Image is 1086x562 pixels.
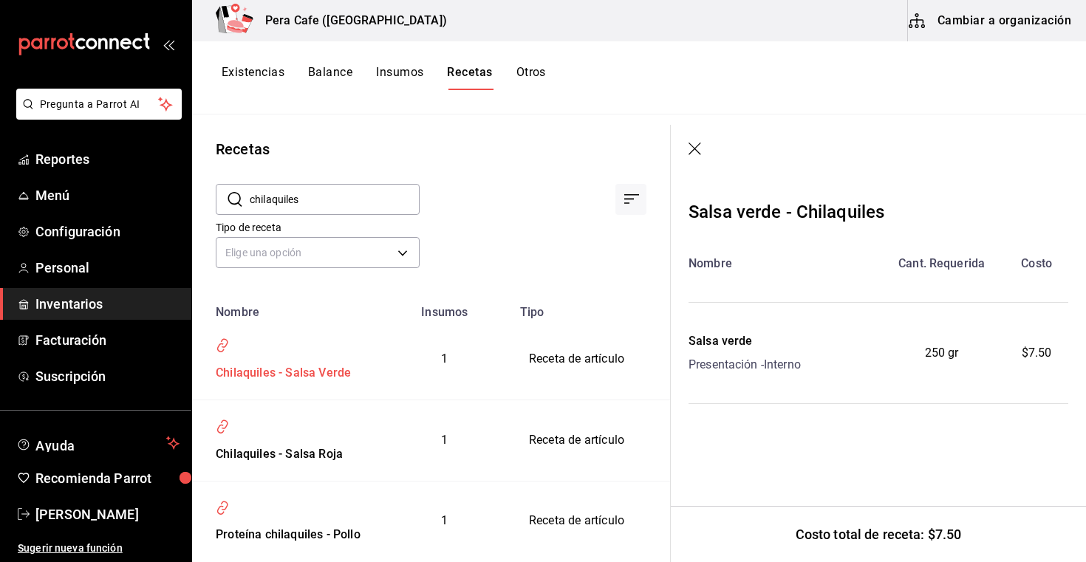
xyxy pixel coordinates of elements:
div: Ordenar por [615,184,646,215]
div: Cant. Requerida [878,255,1005,273]
div: Presentación - Interno [689,356,801,374]
div: Salsa verde - Chilaquiles [689,199,884,225]
h3: Pera Cafe ([GEOGRAPHIC_DATA]) [253,12,447,30]
span: Ayuda [35,434,160,452]
button: Otros [516,65,546,90]
span: $7.50 [1022,344,1052,362]
span: Menú [35,185,180,205]
button: Insumos [376,65,423,90]
td: Receta de artículo [511,400,670,481]
button: Balance [308,65,352,90]
button: open_drawer_menu [163,38,174,50]
span: [PERSON_NAME] [35,504,180,524]
span: Suscripción [35,366,180,386]
span: 1 [441,513,448,527]
button: Pregunta a Parrot AI [16,89,182,120]
div: Elige una opción [216,237,420,268]
a: Pregunta a Parrot AI [10,107,182,123]
span: Facturación [35,330,180,350]
div: Nombre [689,255,878,273]
div: Chilaquiles - Salsa Roja [210,440,343,463]
span: Pregunta a Parrot AI [40,97,159,112]
th: Insumos [378,296,511,319]
input: Buscar nombre de receta [250,185,420,214]
span: Personal [35,258,180,278]
span: 1 [441,433,448,447]
label: Tipo de receta [216,222,420,233]
th: Tipo [511,296,670,319]
div: Costo total de receta: $7.50 [671,506,1086,562]
div: Costo [1005,255,1068,273]
span: 250 gr [925,344,959,362]
div: Proteína chilaquiles - Pollo [210,521,361,544]
span: Sugerir nueva función [18,541,180,556]
button: Recetas [447,65,492,90]
div: navigation tabs [222,65,546,90]
div: Recetas [216,138,270,160]
td: Receta de artículo [511,319,670,400]
div: Chilaquiles - Salsa Verde [210,359,351,382]
td: Receta de artículo [511,481,670,562]
div: Salsa verde [689,332,801,350]
span: Inventarios [35,294,180,314]
button: Existencias [222,65,284,90]
span: 1 [441,352,448,366]
span: Recomienda Parrot [35,468,180,488]
span: Configuración [35,222,180,241]
th: Nombre [192,296,378,319]
span: Reportes [35,149,180,169]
